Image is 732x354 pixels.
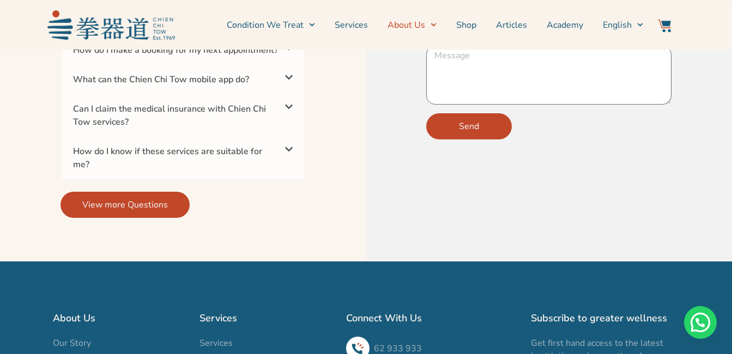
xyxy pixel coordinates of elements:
a: View more Questions [61,192,190,218]
img: Website Icon-03 [658,19,671,32]
span: Our Story [53,337,91,350]
a: About Us [388,11,437,39]
div: How do I make a booking for my next appointment? [62,35,304,65]
a: English [603,11,643,39]
div: Can I claim the medical insurance with Chien Chi Tow services? [62,94,304,137]
span: English [603,19,632,32]
a: How do I know if these services are suitable for me? [73,145,262,170]
a: Articles [496,11,527,39]
a: Can I claim the medical insurance with Chien Chi Tow services? [73,103,266,128]
a: Shop [456,11,476,39]
span: Send [459,120,479,133]
h2: About Us [53,310,189,326]
a: Services [335,11,368,39]
h2: Services [199,310,335,326]
a: Services [199,337,335,350]
a: How do I make a booking for my next appointment? [73,44,278,56]
nav: Menu [180,11,644,39]
div: How do I know if these services are suitable for me? [62,137,304,179]
button: Send [426,113,512,139]
a: What can the Chien Chi Tow mobile app do? [73,74,249,86]
h2: Connect With Us [346,310,520,326]
span: Services [199,337,233,350]
a: Academy [547,11,583,39]
a: Condition We Treat [227,11,315,39]
h2: Subscribe to greater wellness [531,310,680,326]
span: View more Questions [82,198,168,211]
div: What can the Chien Chi Tow mobile app do? [62,65,304,94]
a: Our Story [53,337,189,350]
